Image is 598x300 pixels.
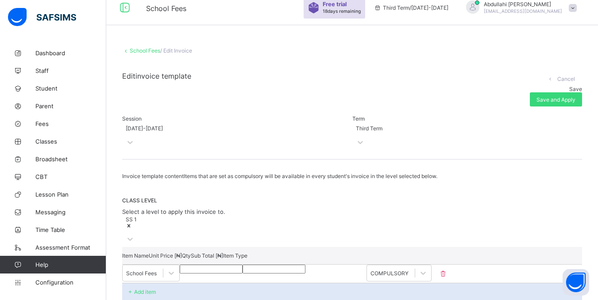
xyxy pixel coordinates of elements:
[35,173,106,180] span: CBT
[8,8,76,27] img: safsims
[182,252,191,259] p: Qty
[35,85,106,92] span: Student
[35,138,106,145] span: Classes
[126,216,137,223] div: SS 1
[35,226,106,233] span: Time Table
[374,4,448,11] span: session/term information
[122,173,184,179] span: Invoice template content
[35,209,106,216] span: Messaging
[35,279,106,286] span: Configuration
[122,197,582,204] span: CLASS LEVEL
[308,2,319,13] img: sticker-purple.71386a28dfed39d6af7621340158ba97.svg
[536,96,575,103] span: Save and Apply
[569,86,582,92] span: Save
[563,269,589,296] button: Open asap
[160,47,192,54] span: / Edit Invoice
[122,208,225,215] span: Select a level to apply this invoice to.
[146,4,186,13] span: School Fees
[352,115,365,122] span: Term
[134,289,156,295] p: Add item
[323,1,356,8] span: Free trial
[184,173,437,179] span: Items that are set as compulsory will be available in every student's invoice in the level select...
[126,125,163,132] div: [DATE]-[DATE]
[484,8,562,14] span: [EMAIL_ADDRESS][DOMAIN_NAME]
[557,76,575,82] span: Cancel
[323,8,361,14] span: 18 days remaining
[35,67,106,74] span: Staff
[35,49,106,57] span: Dashboard
[130,47,160,54] a: School Fees
[122,72,191,106] span: Edit invoice template
[457,0,581,15] div: AbdullahiAbdulbassit Alagbe
[223,252,247,259] p: Item Type
[35,103,106,110] span: Parent
[122,252,149,259] p: Item Name
[126,270,157,277] div: School Fees
[191,252,223,259] p: Sub Total [ ₦ ]
[35,120,106,127] span: Fees
[484,1,562,8] span: Abdullahi [PERSON_NAME]
[35,244,106,251] span: Assessment Format
[35,156,106,163] span: Broadsheet
[149,252,182,259] p: Unit Price [ ₦ ]
[370,270,409,277] div: COMPULSORY
[35,261,106,268] span: Help
[122,115,142,122] span: Session
[35,191,106,198] span: Lesson Plan
[356,125,382,132] div: Third Term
